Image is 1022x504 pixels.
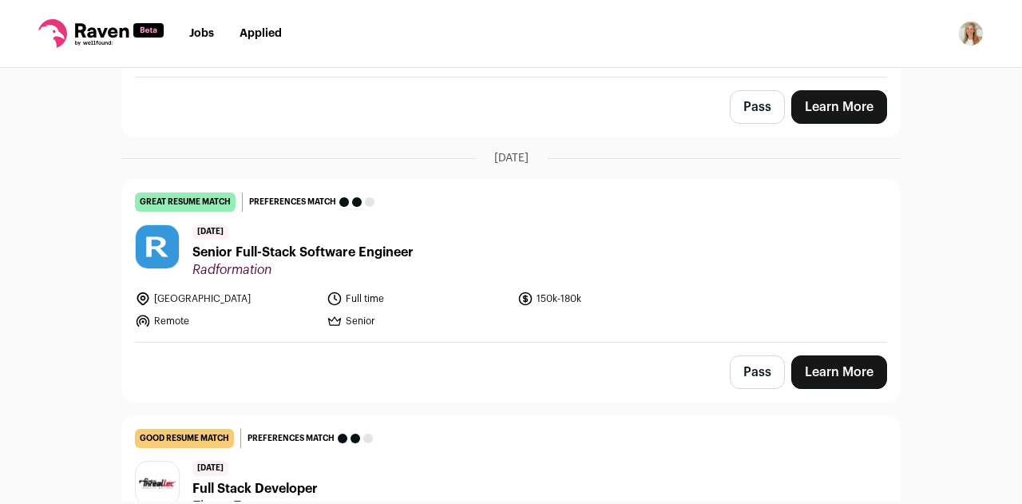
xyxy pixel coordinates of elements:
button: Open dropdown [958,21,984,46]
img: 84b9d47561d8981486b6ce0b4c7afaa5bed7528e025fd0c4a0269d9fd34778bb.jpg [136,225,179,268]
span: Radformation [192,262,414,278]
a: Applied [240,28,282,39]
img: 5dc23317f3ddc38aa3ab8fb6b25fbd5e1a98a5b4ab371684c0c47948a0dde794.png [136,474,179,492]
button: Pass [730,355,785,389]
li: Senior [327,313,509,329]
a: Jobs [189,28,214,39]
span: [DATE] [494,150,529,166]
a: great resume match Preferences match [DATE] Senior Full-Stack Software Engineer Radformation [GEO... [122,180,900,342]
li: Full time [327,291,509,307]
div: good resume match [135,429,234,448]
a: Learn More [791,355,887,389]
span: [DATE] [192,461,228,476]
span: Preferences match [248,431,335,446]
span: Preferences match [249,194,336,210]
span: [DATE] [192,224,228,240]
li: Remote [135,313,317,329]
span: Full Stack Developer [192,479,318,498]
li: 150k-180k [517,291,699,307]
img: 13570837-medium_jpg [958,21,984,46]
a: Learn More [791,90,887,124]
div: great resume match [135,192,236,212]
button: Pass [730,90,785,124]
li: [GEOGRAPHIC_DATA] [135,291,317,307]
span: Senior Full-Stack Software Engineer [192,243,414,262]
